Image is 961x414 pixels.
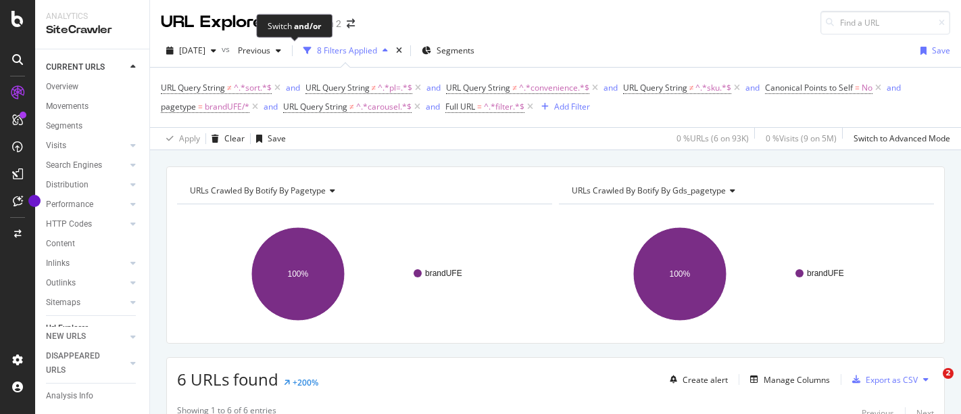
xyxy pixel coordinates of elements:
[46,349,114,377] div: DISAPPEARED URLS
[426,100,440,113] button: and
[294,20,321,32] div: and/or
[206,128,245,149] button: Clear
[664,369,728,390] button: Create alert
[446,82,510,93] span: URL Query String
[46,22,139,38] div: SiteCrawler
[28,195,41,207] div: Tooltip anchor
[46,139,126,153] a: Visits
[177,215,547,333] svg: A chart.
[847,369,918,390] button: Export as CSV
[293,377,318,388] div: +200%
[437,45,474,56] span: Segments
[603,81,618,94] button: and
[179,45,205,56] span: 2025 Sep. 11th
[356,97,412,116] span: ^.*carousel.*$
[745,81,760,94] button: and
[268,20,321,32] div: Switch
[305,82,370,93] span: URL Query String
[820,11,950,34] input: Find a URL
[854,133,950,144] div: Switch to Advanced Mode
[161,11,270,34] div: URL Explorer
[46,321,88,336] div: Url Explorer
[349,101,354,112] span: ≠
[347,19,355,28] div: arrow-right-arrow-left
[46,329,86,344] div: NEW URLS
[46,198,93,212] div: Performance
[683,374,728,386] div: Create alert
[766,133,837,144] div: 0 % Visits ( 9 on 5M )
[264,100,278,113] button: and
[426,101,440,112] div: and
[46,276,76,290] div: Outlinks
[887,82,901,93] div: and
[46,217,126,231] a: HTTP Codes
[46,329,126,344] a: NEW URLS
[512,82,517,93] span: ≠
[623,82,687,93] span: URL Query String
[46,237,140,251] a: Content
[46,119,82,133] div: Segments
[484,97,524,116] span: ^.*filter.*$
[46,389,93,403] div: Analysis Info
[161,128,200,149] button: Apply
[286,82,300,93] div: and
[46,158,102,172] div: Search Engines
[46,60,105,74] div: CURRENT URLS
[227,82,232,93] span: ≠
[251,128,286,149] button: Save
[676,133,749,144] div: 0 % URLs ( 6 on 93K )
[887,81,901,94] button: and
[46,80,140,94] a: Overview
[46,198,126,212] a: Performance
[187,180,540,202] h4: URLs Crawled By Botify By pagetype
[205,97,249,116] span: brandUFE/*
[765,82,853,93] span: Canonical Points to Self
[264,101,278,112] div: and
[866,374,918,386] div: Export as CSV
[554,101,590,112] div: Add Filter
[559,215,929,333] svg: A chart.
[46,217,92,231] div: HTTP Codes
[46,178,126,192] a: Distribution
[179,133,200,144] div: Apply
[46,158,126,172] a: Search Engines
[283,101,347,112] span: URL Query String
[46,80,78,94] div: Overview
[572,185,726,196] span: URLs Crawled By Botify By gds_pagetype
[416,40,480,62] button: Segments
[855,82,860,93] span: =
[46,60,126,74] a: CURRENT URLS
[46,389,140,403] a: Analysis Info
[46,276,126,290] a: Outlinks
[745,82,760,93] div: and
[46,178,89,192] div: Distribution
[426,82,441,93] div: and
[807,269,844,278] text: brandUFE
[286,81,300,94] button: and
[689,82,694,93] span: ≠
[46,237,75,251] div: Content
[915,368,947,400] iframe: Intercom live chat
[232,45,270,56] span: Previous
[46,296,126,310] a: Sitemaps
[198,101,203,112] span: =
[426,81,441,94] button: and
[288,269,309,279] text: 100%
[234,78,272,97] span: ^.*sort.*$
[268,133,286,144] div: Save
[848,128,950,149] button: Switch to Advanced Mode
[46,119,140,133] a: Segments
[764,374,830,386] div: Manage Columns
[393,44,405,57] div: times
[603,82,618,93] div: and
[190,185,326,196] span: URLs Crawled By Botify By pagetype
[477,101,482,112] span: =
[670,269,691,279] text: 100%
[46,99,89,114] div: Movements
[536,99,590,115] button: Add Filter
[46,139,66,153] div: Visits
[161,101,196,112] span: pagetype
[298,40,393,62] button: 8 Filters Applied
[161,40,222,62] button: [DATE]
